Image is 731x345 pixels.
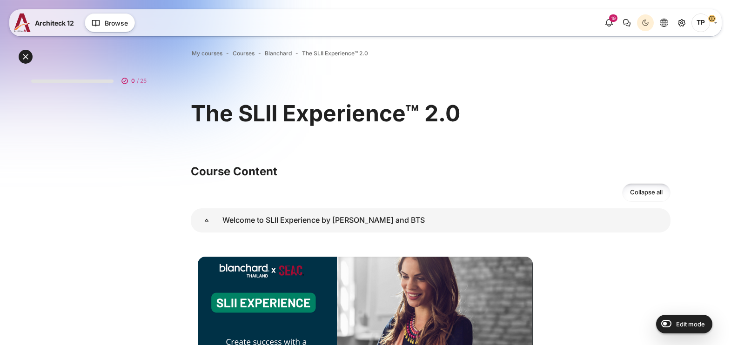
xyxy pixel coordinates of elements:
[630,188,663,197] span: Collapse all
[691,13,717,32] a: User menu
[638,16,652,30] div: Dark Mode
[14,13,78,32] a: A12 A12 Architeck 12
[601,14,617,31] div: Show notification window with 19 new notifications
[673,14,690,31] a: Site administration
[265,49,292,58] a: Blanchard
[191,47,671,60] nav: Navigation bar
[85,13,135,32] button: Browse
[105,18,128,28] span: Browse
[191,208,222,232] a: Welcome to SLII Experience by Blanchard and BTS
[656,14,672,31] button: Languages
[35,18,74,28] span: Architeck 12
[24,67,158,90] a: 0 / 25
[618,14,635,31] button: There are 0 unread conversations
[676,320,705,328] span: Edit mode
[622,183,671,202] a: Collapse all
[302,49,368,58] a: The SLII Experience™ 2.0
[691,13,710,32] span: Thanyaphon Pongpaichet
[131,77,135,85] span: 0
[637,14,654,31] button: Light Mode Dark Mode
[14,13,31,32] img: A12
[191,164,671,179] h3: Course Content
[137,77,147,85] span: / 25
[233,49,255,58] a: Courses
[192,49,222,58] a: My courses
[609,14,617,22] div: 19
